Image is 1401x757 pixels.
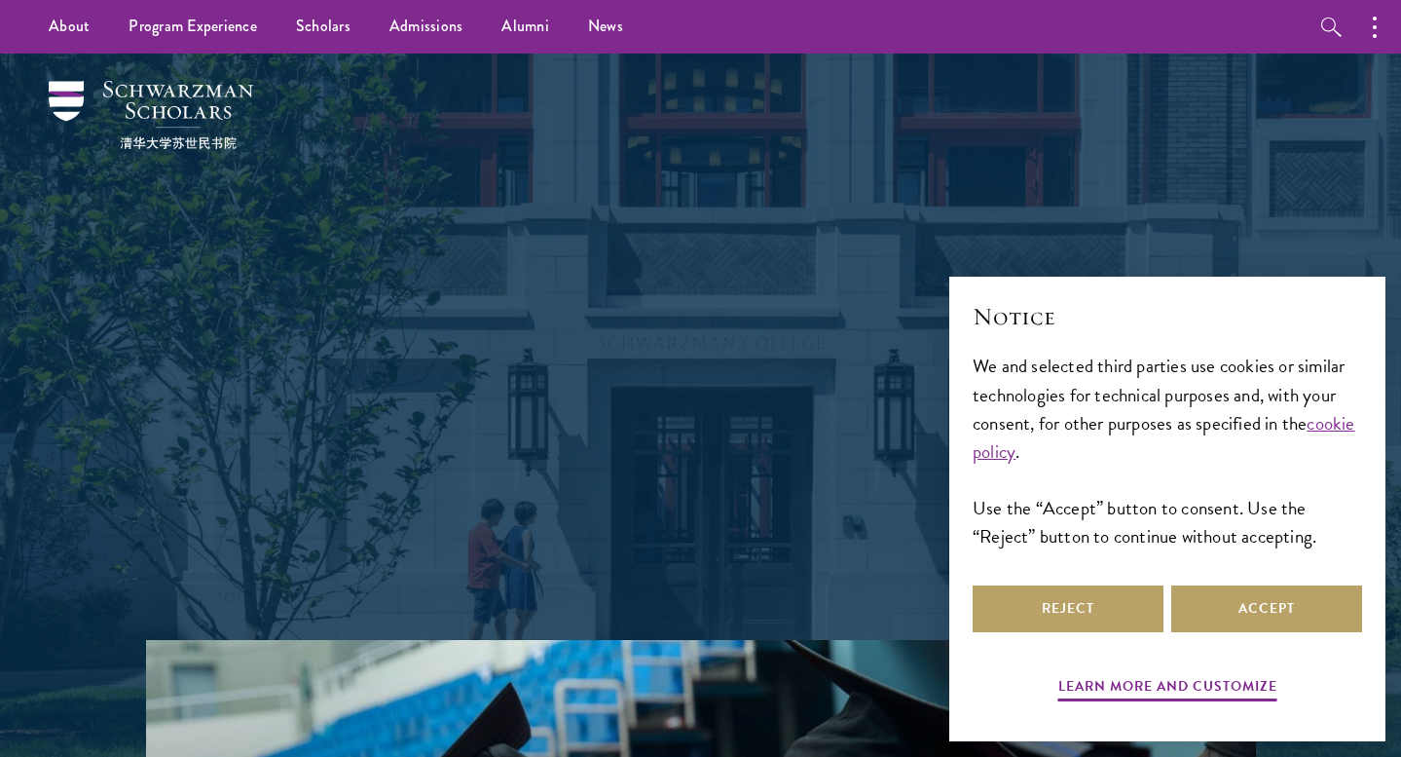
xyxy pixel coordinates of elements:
img: Schwarzman Scholars [49,81,253,149]
button: Reject [973,586,1163,632]
h2: Notice [973,300,1362,333]
button: Learn more and customize [1058,674,1277,704]
a: cookie policy [973,409,1355,466]
div: We and selected third parties use cookies or similar technologies for technical purposes and, wit... [973,352,1362,549]
button: Accept [1171,586,1362,632]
